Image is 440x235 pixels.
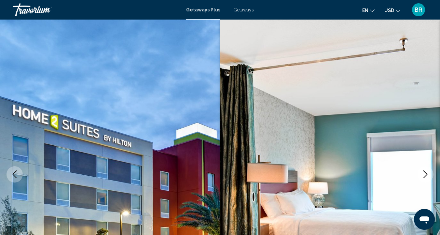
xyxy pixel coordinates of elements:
button: Change currency [384,6,400,15]
span: USD [384,8,394,13]
button: Change language [362,6,375,15]
span: en [362,8,368,13]
button: Next image [417,166,433,183]
a: Getaways [233,7,254,12]
a: Travorium [13,3,180,16]
button: User Menu [410,3,427,17]
a: Getaways Plus [186,7,220,12]
button: Previous image [7,166,23,183]
iframe: Botón para iniciar la ventana de mensajería [414,209,435,230]
span: BR [415,7,422,13]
